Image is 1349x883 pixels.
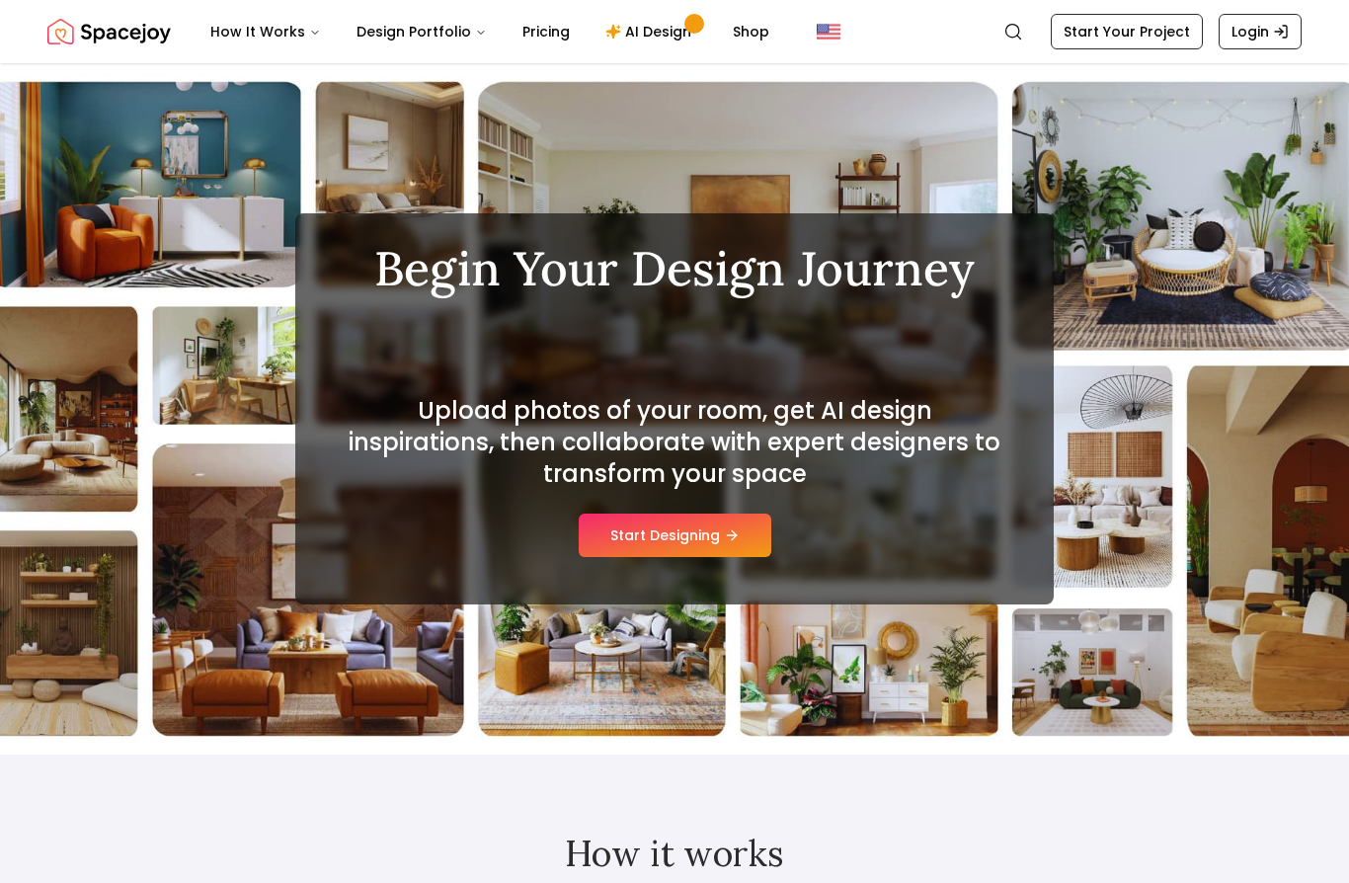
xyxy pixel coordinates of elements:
[343,245,1006,292] h1: Begin Your Design Journey
[1219,14,1302,49] a: Login
[817,20,840,43] img: United States
[74,834,1275,873] h2: How it works
[717,12,785,51] a: Shop
[195,12,337,51] button: How It Works
[195,12,785,51] nav: Main
[47,12,171,51] a: Spacejoy
[507,12,586,51] a: Pricing
[590,12,713,51] a: AI Design
[579,514,771,557] button: Start Designing
[47,12,171,51] img: Spacejoy Logo
[1051,14,1203,49] a: Start Your Project
[343,395,1006,490] h2: Upload photos of your room, get AI design inspirations, then collaborate with expert designers to...
[341,12,503,51] button: Design Portfolio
